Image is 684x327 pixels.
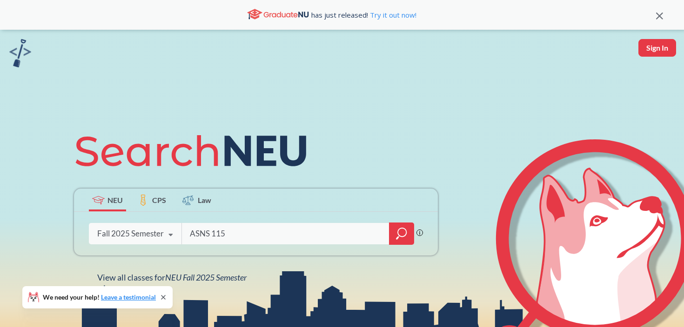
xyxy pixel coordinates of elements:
[638,39,676,57] button: Sign In
[368,10,416,20] a: Try it out now!
[43,294,156,301] span: We need your help!
[9,39,31,67] img: sandbox logo
[9,39,31,70] a: sandbox logo
[97,229,164,239] div: Fall 2025 Semester
[107,195,123,205] span: NEU
[165,272,247,282] span: NEU Fall 2025 Semester
[396,227,407,240] svg: magnifying glass
[311,10,416,20] span: has just released!
[389,222,414,245] div: magnifying glass
[101,293,156,301] a: Leave a testimonial
[198,195,211,205] span: Law
[189,224,382,243] input: Class, professor, course number, "phrase"
[97,272,247,282] span: View all classes for
[152,195,166,205] span: CPS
